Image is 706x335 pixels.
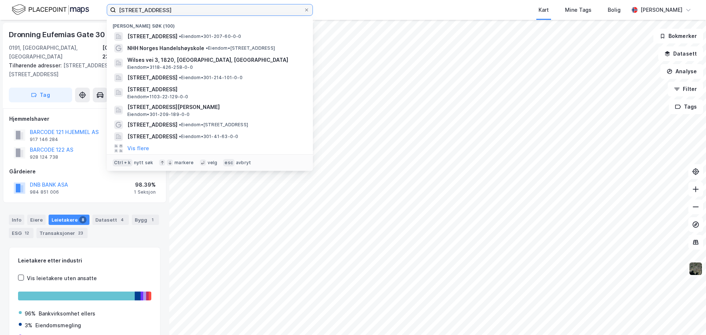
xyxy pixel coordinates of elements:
button: Tag [9,88,72,102]
span: Tilhørende adresser: [9,62,63,68]
div: 96% [25,309,36,318]
div: 917 146 284 [30,137,58,142]
div: 8 [79,216,87,223]
span: Eiendom • 3118-426-258-0-0 [127,64,193,70]
div: 3% [25,321,32,330]
span: • [179,75,181,80]
div: velg [208,160,218,166]
div: Eiendomsmegling [35,321,81,330]
input: Søk på adresse, matrikkel, gårdeiere, leietakere eller personer [116,4,304,15]
div: nytt søk [134,160,153,166]
div: ESG [9,228,33,238]
span: • [179,122,181,127]
span: NHH Norges Handelshøyskole [127,44,204,53]
span: • [179,33,181,39]
span: Eiendom • 301-209-189-0-0 [127,112,190,117]
div: Bankvirksomhet ellers [39,309,95,318]
span: [STREET_ADDRESS] [127,32,177,41]
div: Eiere [27,215,46,225]
div: avbryt [236,160,251,166]
div: [STREET_ADDRESS], [STREET_ADDRESS] [9,61,155,79]
span: Eiendom • [STREET_ADDRESS] [206,45,275,51]
div: 1 [149,216,156,223]
div: 1 Seksjon [134,189,156,195]
img: 9k= [689,262,703,276]
span: [STREET_ADDRESS] [127,120,177,129]
div: Transaksjoner [36,228,88,238]
div: Vis leietakere uten ansatte [27,274,97,283]
div: 928 124 738 [30,154,58,160]
button: Tags [669,99,703,114]
div: 984 851 006 [30,189,59,195]
span: • [179,134,181,139]
img: logo.f888ab2527a4732fd821a326f86c7f29.svg [12,3,89,16]
span: Eiendom • 301-207-60-0-0 [179,33,241,39]
div: Leietakere [49,215,89,225]
div: esc [223,159,234,166]
span: Eiendom • [STREET_ADDRESS] [179,122,248,128]
div: 12 [23,229,31,237]
span: [STREET_ADDRESS] [127,132,177,141]
div: [PERSON_NAME] søk (100) [107,17,313,31]
div: 0191, [GEOGRAPHIC_DATA], [GEOGRAPHIC_DATA] [9,43,102,61]
div: Dronning Eufemias Gate 30 [9,29,106,40]
div: [GEOGRAPHIC_DATA], 234/88 [102,43,160,61]
span: Eiendom • 301-214-101-0-0 [179,75,243,81]
div: 23 [77,229,85,237]
div: Kart [539,6,549,14]
span: Eiendom • 1103-22-129-0-0 [127,94,188,100]
button: Datasett [658,46,703,61]
span: [STREET_ADDRESS] [127,73,177,82]
div: Hjemmelshaver [9,114,160,123]
div: Bolig [608,6,621,14]
div: Bygg [132,215,159,225]
div: 98.39% [134,180,156,189]
span: [STREET_ADDRESS] [127,85,304,94]
div: Datasett [92,215,129,225]
span: Eiendom • 301-41-63-0-0 [179,134,238,140]
span: • [206,45,208,51]
div: Ctrl + k [113,159,133,166]
div: Mine Tags [565,6,592,14]
div: Leietakere etter industri [18,256,151,265]
button: Analyse [660,64,703,79]
iframe: Chat Widget [669,300,706,335]
div: Info [9,215,24,225]
div: [PERSON_NAME] [640,6,682,14]
button: Bokmerker [653,29,703,43]
span: Wilses vei 3, 1820, [GEOGRAPHIC_DATA], [GEOGRAPHIC_DATA] [127,56,304,64]
button: Vis flere [127,144,149,153]
div: 4 [119,216,126,223]
span: [STREET_ADDRESS][PERSON_NAME] [127,103,304,112]
div: markere [174,160,194,166]
button: Filter [668,82,703,96]
div: Gårdeiere [9,167,160,176]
